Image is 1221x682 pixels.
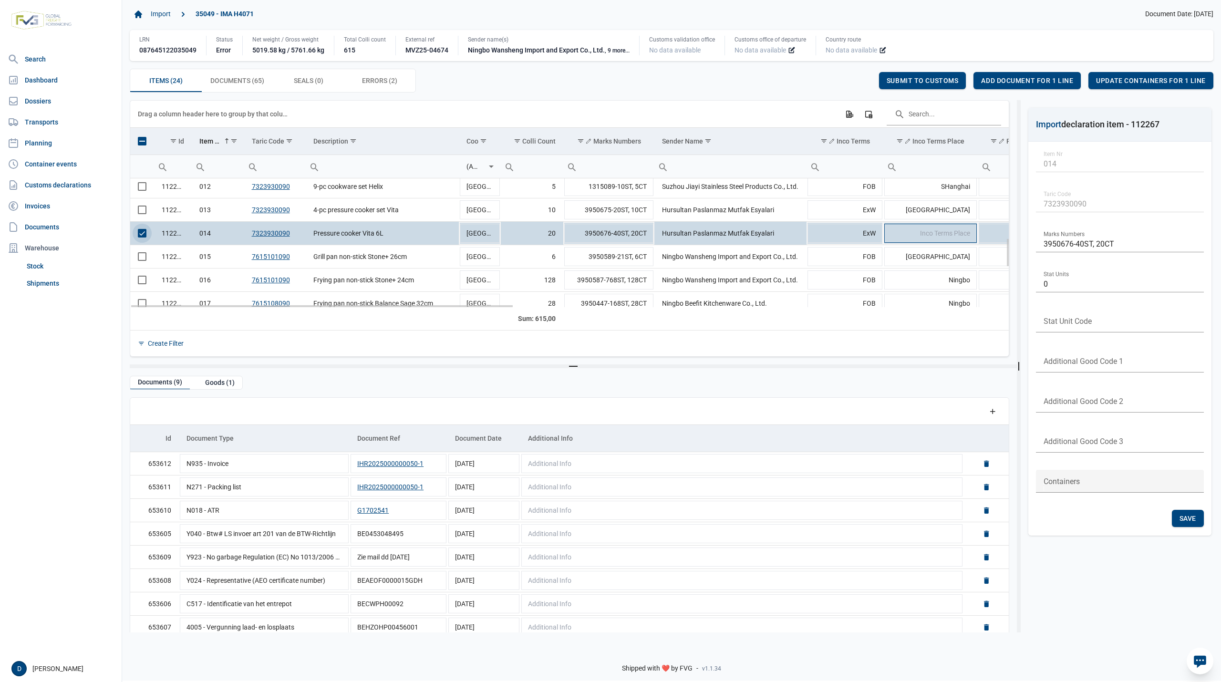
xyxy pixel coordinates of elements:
[528,553,571,561] span: Additional Info
[244,155,306,178] input: Filter cell
[130,475,179,498] td: 653611
[138,137,146,145] div: Select all
[344,45,386,55] div: 615
[978,245,1054,269] td: 100
[357,600,404,608] span: BECWPH00092
[501,128,563,155] td: Column Colli Count
[1180,515,1196,522] span: Save
[197,376,242,389] div: Goods (1)
[357,506,389,515] button: G1702541
[978,128,1054,155] td: Column Preference
[230,137,238,145] span: Show filter options for column 'Item Nr'
[154,222,192,245] td: 112267
[179,592,350,615] td: C517 - Identificatie van het entrepot
[459,175,501,198] td: [GEOGRAPHIC_DATA]
[896,137,903,145] span: Show filter options for column 'Inco Terms Place'
[154,245,192,269] td: 112251
[528,530,571,537] span: Additional Info
[306,128,459,155] td: Column Description
[139,45,197,55] div: 087645122035049
[654,269,807,292] td: Ningbo Wansheng Import and Export Co., Ltd.
[522,137,556,145] div: Colli Count
[501,155,518,178] div: Search box
[350,137,357,145] span: Show filter options for column 'Description'
[982,459,991,468] a: Delete
[654,128,807,155] td: Column Sender Name
[252,137,284,145] div: Taric Code
[455,434,502,442] div: Document Date
[501,175,563,198] td: 5
[528,483,571,491] span: Additional Info
[138,398,1001,424] div: Data grid toolbar
[199,137,221,145] div: Item Nr
[179,545,350,568] td: Y923 - No garbage Regulation (EC) No 1013/2006 (OJ L 190)
[192,175,244,198] td: 012
[860,105,877,123] div: Column Chooser
[501,155,563,178] td: Filter cell
[563,198,654,222] td: 3950675-20ST, 10CT
[807,292,883,315] td: FOB
[154,155,171,178] div: Search box
[1145,10,1213,19] span: Document Date: [DATE]
[501,198,563,222] td: 10
[4,217,118,237] a: Documents
[306,175,459,198] td: 9-pc cookware set Helix
[807,155,883,178] input: Filter cell
[154,292,192,315] td: 112257
[1088,72,1213,89] div: Update containers for 1 line
[138,229,146,238] div: Select row
[459,198,501,222] td: [GEOGRAPHIC_DATA]
[306,155,459,178] input: Filter cell
[702,665,721,672] span: v1.1.34
[577,137,584,145] span: Show filter options for column 'Marks Numbers'
[130,452,179,475] td: 653612
[138,276,146,284] div: Select row
[807,269,883,292] td: FOB
[501,292,563,315] td: 28
[459,128,501,155] td: Column Coo
[563,155,580,178] div: Search box
[455,577,475,584] span: [DATE]
[1036,119,1061,129] span: Import
[468,45,630,55] div: Ningbo Wansheng Import and Export Co., Ltd.
[166,434,171,442] div: Id
[405,36,448,43] div: External ref
[883,128,978,155] td: Column Inco Terms Place
[192,155,244,178] input: Filter cell
[649,46,701,54] span: No data available
[501,269,563,292] td: 128
[990,137,997,145] span: Show filter options for column 'Preference'
[178,137,184,145] div: Id
[186,434,234,442] div: Document Type
[154,269,192,292] td: 112256
[982,553,991,561] a: Delete
[887,77,959,84] span: Submit to customs
[654,155,672,178] div: Search box
[4,155,118,174] a: Container events
[179,522,350,545] td: Y040 - Btw# LS invoer art 201 van de BTW-Richtlijn
[357,530,404,537] span: BE0453048495
[138,252,146,261] div: Select row
[826,45,877,55] span: No data available
[130,568,179,592] td: 653608
[905,137,964,145] div: Inco Terms Place
[252,276,290,284] a: 7615101090
[981,77,1073,84] span: Add document for 1 line
[883,155,978,178] td: Filter cell
[829,137,870,145] div: Inco Terms
[982,576,991,585] a: Delete
[138,206,146,214] div: Select row
[735,45,786,55] span: No data available
[11,661,27,676] button: D
[455,483,475,491] span: [DATE]
[1096,77,1206,84] span: Update containers for 1 line
[357,459,424,468] button: IHR2025000000050-1
[4,134,118,153] a: Planning
[192,269,244,292] td: 016
[459,155,486,178] input: Filter cell
[520,425,963,452] td: Column Additional Info
[480,137,487,145] span: Show filter options for column 'Coo'
[807,198,883,222] td: ExW
[4,238,118,258] div: Warehouse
